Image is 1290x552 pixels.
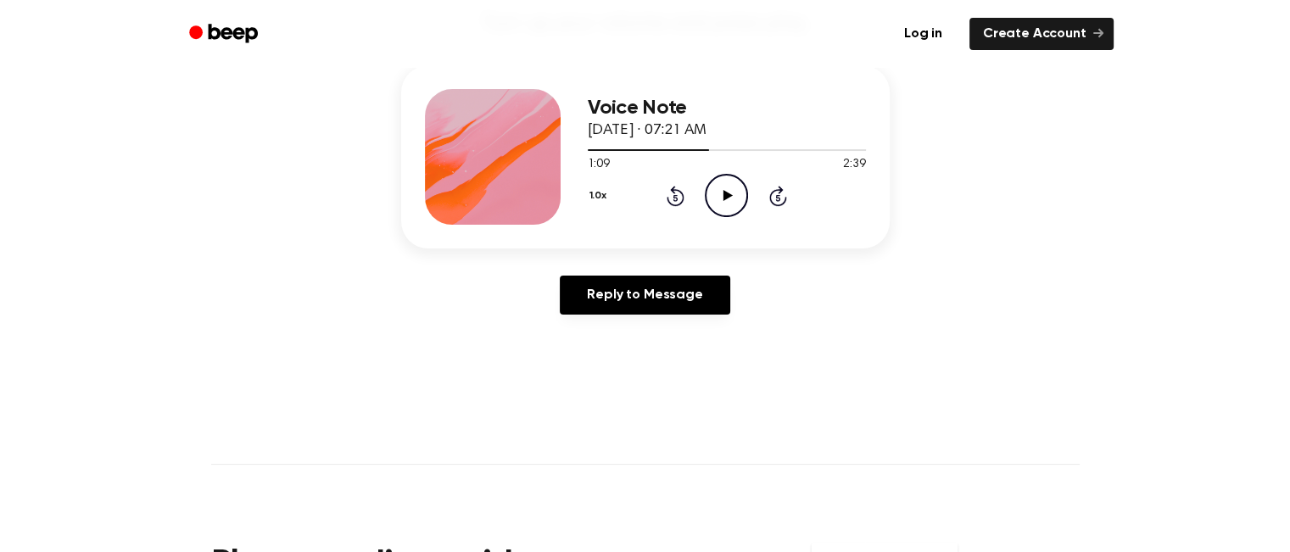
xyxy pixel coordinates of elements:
[588,156,610,174] span: 1:09
[843,156,865,174] span: 2:39
[588,97,866,120] h3: Voice Note
[588,181,613,210] button: 1.0x
[177,18,273,51] a: Beep
[887,14,959,53] a: Log in
[588,123,706,138] span: [DATE] · 07:21 AM
[969,18,1114,50] a: Create Account
[560,276,729,315] a: Reply to Message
